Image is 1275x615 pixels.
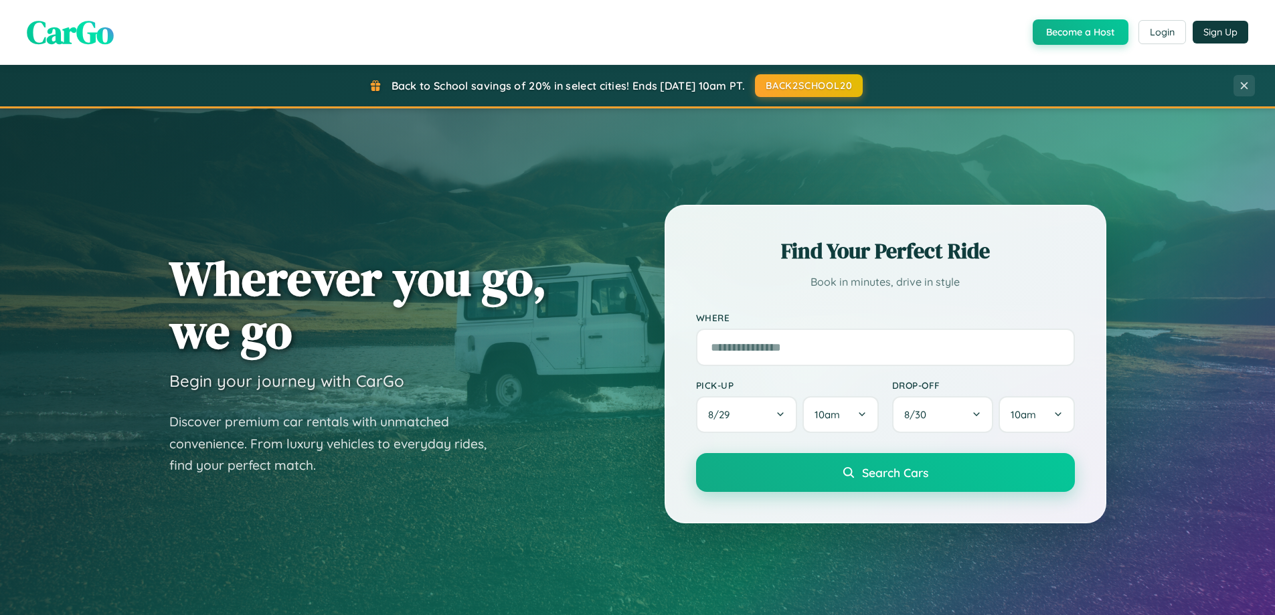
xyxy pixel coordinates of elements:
h2: Find Your Perfect Ride [696,236,1075,266]
button: 8/30 [892,396,994,433]
h1: Wherever you go, we go [169,252,547,357]
span: Search Cars [862,465,928,480]
span: 10am [815,408,840,421]
button: Sign Up [1193,21,1248,43]
span: 8 / 29 [708,408,736,421]
button: BACK2SCHOOL20 [755,74,863,97]
label: Where [696,312,1075,323]
span: 10am [1011,408,1036,421]
span: CarGo [27,10,114,54]
button: Login [1138,20,1186,44]
p: Discover premium car rentals with unmatched convenience. From luxury vehicles to everyday rides, ... [169,411,504,476]
span: 8 / 30 [904,408,933,421]
label: Pick-up [696,379,879,391]
label: Drop-off [892,379,1075,391]
button: 10am [999,396,1074,433]
span: Back to School savings of 20% in select cities! Ends [DATE] 10am PT. [392,79,745,92]
button: Become a Host [1033,19,1128,45]
p: Book in minutes, drive in style [696,272,1075,292]
button: Search Cars [696,453,1075,492]
h3: Begin your journey with CarGo [169,371,404,391]
button: 8/29 [696,396,798,433]
button: 10am [802,396,878,433]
